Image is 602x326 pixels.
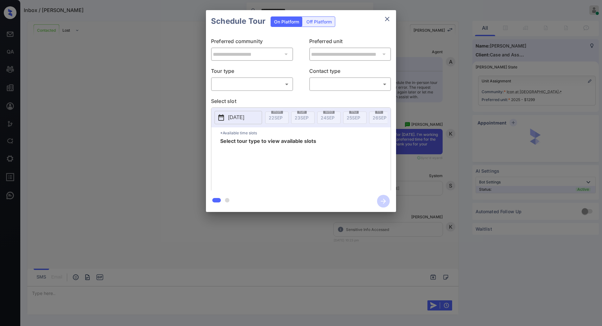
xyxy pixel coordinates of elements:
p: Preferred community [211,37,293,48]
button: close [381,13,394,25]
p: Tour type [211,67,293,77]
button: [DATE] [215,111,262,124]
p: [DATE] [228,114,244,121]
div: Off Platform [303,17,335,27]
span: Select tour type to view available slots [220,138,316,189]
p: Contact type [309,67,391,77]
p: Select slot [211,97,391,107]
p: *Available time slots [220,127,391,138]
div: On Platform [271,17,302,27]
h2: Schedule Tour [206,10,271,32]
p: Preferred unit [309,37,391,48]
